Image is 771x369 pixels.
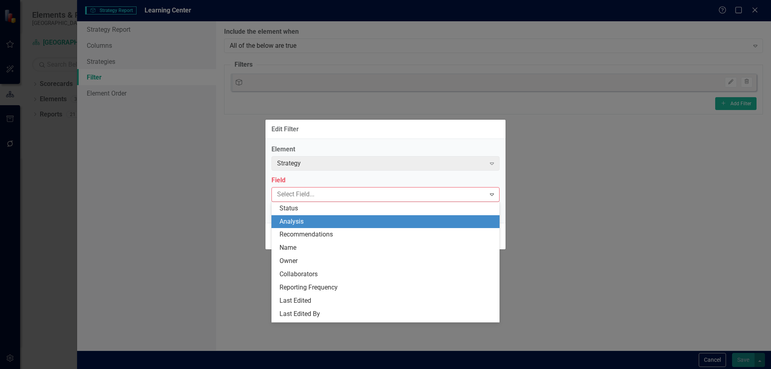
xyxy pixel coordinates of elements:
[279,310,495,319] div: Last Edited By
[279,217,495,226] div: Analysis
[279,230,495,239] div: Recommendations
[277,159,485,168] div: Strategy
[279,296,495,306] div: Last Edited
[279,204,495,213] div: Status
[279,257,495,266] div: Owner
[279,270,495,279] div: Collaborators
[271,176,500,185] label: Field
[271,126,299,133] div: Edit Filter
[271,145,500,154] label: Element
[279,243,495,253] div: Name
[279,283,495,292] div: Reporting Frequency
